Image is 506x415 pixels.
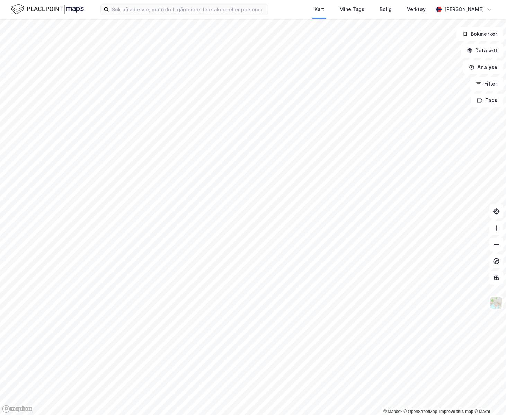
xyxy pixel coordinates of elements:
[407,5,426,14] div: Verktøy
[461,44,503,58] button: Datasett
[471,382,506,415] iframe: Chat Widget
[109,4,268,15] input: Søk på adresse, matrikkel, gårdeiere, leietakere eller personer
[314,5,324,14] div: Kart
[383,409,402,414] a: Mapbox
[444,5,484,14] div: [PERSON_NAME]
[471,94,503,107] button: Tags
[339,5,364,14] div: Mine Tags
[470,77,503,91] button: Filter
[439,409,473,414] a: Improve this map
[380,5,392,14] div: Bolig
[490,296,503,309] img: Z
[404,409,437,414] a: OpenStreetMap
[11,3,84,15] img: logo.f888ab2527a4732fd821a326f86c7f29.svg
[456,27,503,41] button: Bokmerker
[2,405,33,413] a: Mapbox homepage
[463,60,503,74] button: Analyse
